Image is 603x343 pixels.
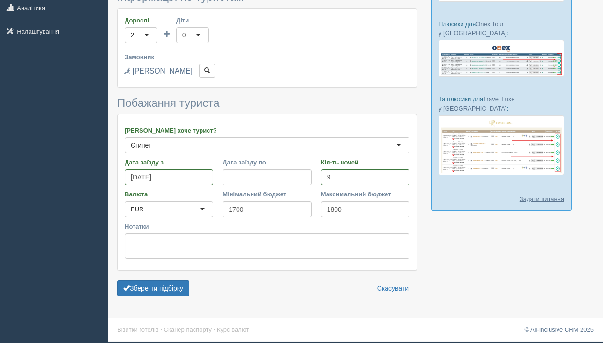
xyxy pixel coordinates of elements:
[321,190,409,199] label: Максимальний бюджет
[131,141,151,150] div: Єгипет
[439,40,564,77] img: onex-tour-proposal-crm-for-travel-agency.png
[371,280,415,296] a: Скасувати
[321,158,409,167] label: Кіл-ть ночей
[125,222,409,231] label: Нотатки
[117,97,220,109] span: Побажання туриста
[176,16,209,25] label: Діти
[439,115,564,176] img: travel-luxe-%D0%BF%D0%BE%D0%B4%D0%B1%D0%BE%D1%80%D0%BA%D0%B0-%D1%81%D1%80%D0%BC-%D0%B4%D0%BB%D1%8...
[524,326,594,333] a: © All-Inclusive CRM 2025
[125,190,213,199] label: Валюта
[439,95,564,112] p: Та плюсики для :
[182,30,186,40] div: 0
[223,190,311,199] label: Мінімальний бюджет
[125,126,409,135] label: [PERSON_NAME] хоче турист?
[321,169,409,185] input: 7-10 або 7,10,14
[160,326,162,333] span: ·
[125,16,157,25] label: Дорослі
[131,205,143,214] div: EUR
[217,326,249,333] a: Курс валют
[214,326,216,333] span: ·
[131,30,134,40] div: 2
[439,96,515,112] a: Travel Luxe у [GEOGRAPHIC_DATA]
[133,67,193,75] a: [PERSON_NAME]
[125,52,409,61] label: Замовник
[117,326,159,333] a: Візитки готелів
[125,158,213,167] label: Дата заїзду з
[117,280,189,296] button: Зберегти підбірку
[439,20,564,37] p: Плюсики для :
[520,194,564,203] a: Задати питання
[223,158,311,167] label: Дата заїзду по
[164,326,212,333] a: Сканер паспорту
